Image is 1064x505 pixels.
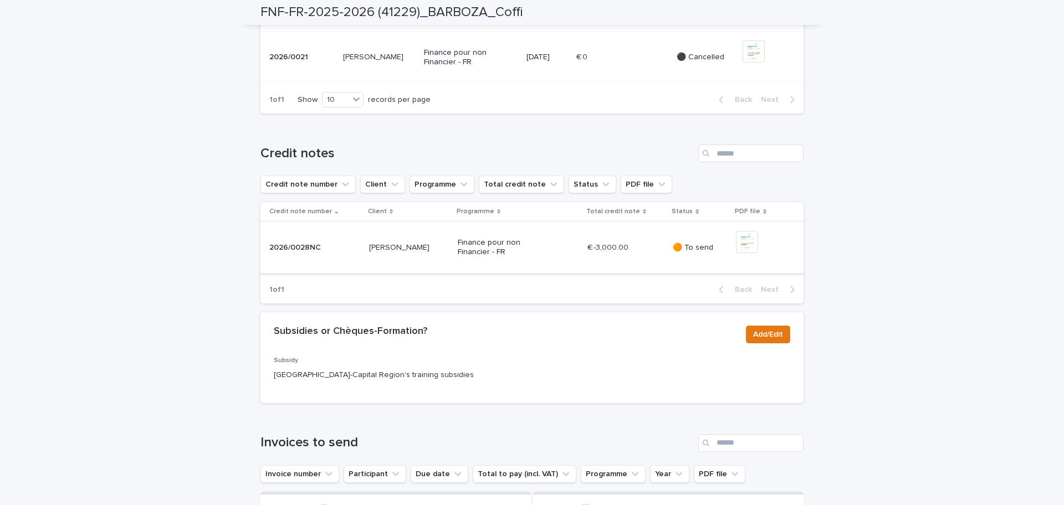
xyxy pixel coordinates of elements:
[586,205,640,218] p: Total credit note
[569,176,616,193] button: Status
[411,465,468,483] button: Due date
[587,241,631,252] p: € -3,000.00
[457,205,494,218] p: Programme
[761,286,785,293] span: Next
[323,94,349,106] div: 10
[360,176,405,193] button: Client
[673,243,727,252] p: 🟠 To send
[710,285,756,295] button: Back
[424,48,503,67] p: Finance pour non Financier - FR
[260,176,356,193] button: Credit note number
[368,95,431,105] p: records per page
[621,176,672,193] button: PDF file
[274,357,298,364] span: Subsidy
[698,434,804,452] input: Search
[479,176,564,193] button: Total credit note
[473,465,576,483] button: Total to pay (incl. VAT)
[650,465,689,483] button: Year
[260,465,339,483] button: Invoice number
[672,205,693,218] p: Status
[694,465,745,483] button: PDF file
[576,50,590,62] p: € 0
[753,329,783,340] span: Add/Edit
[369,241,432,252] p: [PERSON_NAME]
[260,86,293,114] p: 1 of 1
[260,435,694,451] h1: Invoices to send
[728,96,752,104] span: Back
[260,146,694,162] h1: Credit notes
[756,285,804,295] button: Next
[344,465,406,483] button: Participant
[410,176,474,193] button: Programme
[368,205,387,218] p: Client
[728,286,752,293] span: Back
[260,4,523,20] h2: FNF-FR-2025-2026 (41229)_BARBOZA_Coffi
[698,145,804,162] input: Search
[269,50,310,62] p: 2026/0021
[298,95,318,105] p: Show
[756,95,804,105] button: Next
[260,276,293,303] p: 1 of 1
[260,221,804,274] tr: 2026/0028NC2026/0028NC [PERSON_NAME][PERSON_NAME] Finance pour non Financier - FR€ -3,000.00€ -3,...
[274,326,427,338] h2: Subsidies or Chèques-Formation?
[274,369,525,381] p: [GEOGRAPHIC_DATA]-Capital Region's training subsidies
[581,465,646,483] button: Programme
[343,50,406,62] p: [PERSON_NAME]
[710,95,756,105] button: Back
[260,32,804,84] tr: 2026/00212026/0021 [PERSON_NAME][PERSON_NAME] Finance pour non Financier - FR[DATE]€ 0€ 0 ⚫ Cance...
[458,238,550,257] p: Finance pour non Financier - FR
[735,205,760,218] p: PDF file
[746,326,790,343] button: Add/Edit
[269,241,323,252] p: 2026/0028NC
[269,205,332,218] p: Credit note number
[526,53,567,62] p: [DATE]
[761,96,785,104] span: Next
[677,53,734,62] p: ⚫ Cancelled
